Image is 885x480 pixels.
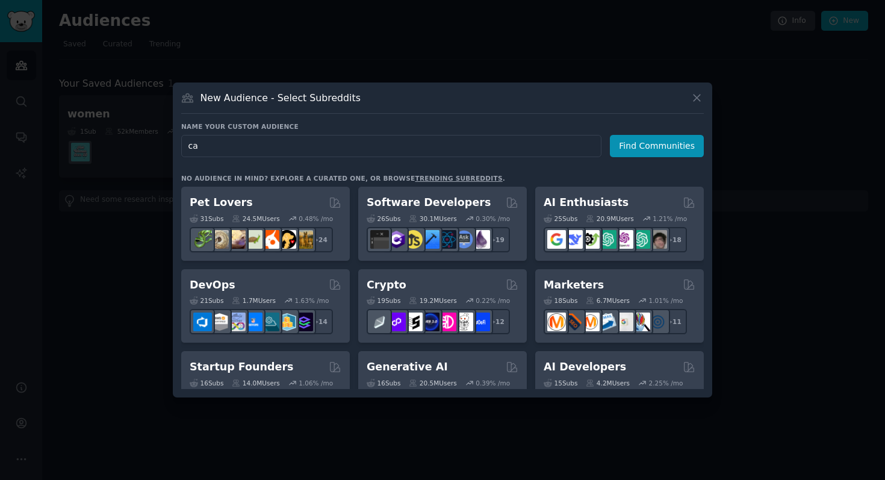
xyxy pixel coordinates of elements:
a: trending subreddits [415,175,502,182]
img: googleads [615,313,633,331]
h3: Name your custom audience [181,122,704,131]
img: Docker_DevOps [227,313,246,331]
img: ballpython [210,230,229,249]
h2: AI Developers [544,360,626,375]
img: CryptoNews [455,313,473,331]
div: 25 Sub s [544,214,577,223]
div: 1.21 % /mo [653,214,687,223]
div: 26 Sub s [367,214,400,223]
div: 15 Sub s [544,379,577,387]
img: AItoolsCatalog [581,230,600,249]
img: cockatiel [261,230,279,249]
img: web3 [421,313,439,331]
h2: Marketers [544,278,604,293]
img: ethfinance [370,313,389,331]
h2: DevOps [190,278,235,293]
img: DevOpsLinks [244,313,262,331]
img: leopardgeckos [227,230,246,249]
div: 21 Sub s [190,296,223,305]
img: aws_cdk [278,313,296,331]
img: MarketingResearch [632,313,650,331]
img: 0xPolygon [387,313,406,331]
div: No audience in mind? Explore a curated one, or browse . [181,174,505,182]
img: learnjavascript [404,230,423,249]
img: software [370,230,389,249]
img: iOSProgramming [421,230,439,249]
img: dogbreed [294,230,313,249]
div: 6.7M Users [586,296,630,305]
div: 19 Sub s [367,296,400,305]
div: 18 Sub s [544,296,577,305]
img: Emailmarketing [598,313,616,331]
div: 31 Sub s [190,214,223,223]
div: + 14 [308,309,333,334]
img: OnlineMarketing [648,313,667,331]
img: AWS_Certified_Experts [210,313,229,331]
div: + 11 [662,309,687,334]
div: 4.2M Users [586,379,630,387]
div: 0.22 % /mo [476,296,510,305]
div: 1.06 % /mo [299,379,333,387]
img: chatgpt_prompts_ [632,230,650,249]
img: ArtificalIntelligence [648,230,667,249]
img: azuredevops [193,313,212,331]
div: 16 Sub s [190,379,223,387]
h2: Generative AI [367,360,448,375]
div: 19.2M Users [409,296,456,305]
div: 1.7M Users [232,296,276,305]
img: herpetology [193,230,212,249]
img: GoogleGeminiAI [547,230,566,249]
img: OpenAIDev [615,230,633,249]
div: 2.25 % /mo [649,379,683,387]
img: PetAdvice [278,230,296,249]
h2: Software Developers [367,195,491,210]
h2: Startup Founders [190,360,293,375]
img: platformengineering [261,313,279,331]
img: defi_ [471,313,490,331]
img: defiblockchain [438,313,456,331]
img: AskMarketing [581,313,600,331]
div: 0.48 % /mo [299,214,333,223]
div: 1.01 % /mo [649,296,683,305]
div: 24.5M Users [232,214,279,223]
h3: New Audience - Select Subreddits [200,92,361,104]
div: + 19 [485,227,510,252]
div: 20.9M Users [586,214,633,223]
input: Pick a short name, like "Digital Marketers" or "Movie-Goers" [181,135,601,157]
img: AskComputerScience [455,230,473,249]
div: 0.30 % /mo [476,214,510,223]
img: PlatformEngineers [294,313,313,331]
h2: Crypto [367,278,406,293]
div: 30.1M Users [409,214,456,223]
img: bigseo [564,313,583,331]
h2: AI Enthusiasts [544,195,629,210]
h2: Pet Lovers [190,195,253,210]
button: Find Communities [610,135,704,157]
img: ethstaker [404,313,423,331]
div: 1.63 % /mo [295,296,329,305]
div: 16 Sub s [367,379,400,387]
img: reactnative [438,230,456,249]
div: 0.39 % /mo [476,379,510,387]
div: 14.0M Users [232,379,279,387]
div: + 24 [308,227,333,252]
div: + 18 [662,227,687,252]
div: 20.5M Users [409,379,456,387]
img: chatgpt_promptDesign [598,230,616,249]
img: csharp [387,230,406,249]
img: content_marketing [547,313,566,331]
div: + 12 [485,309,510,334]
img: turtle [244,230,262,249]
img: elixir [471,230,490,249]
img: DeepSeek [564,230,583,249]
